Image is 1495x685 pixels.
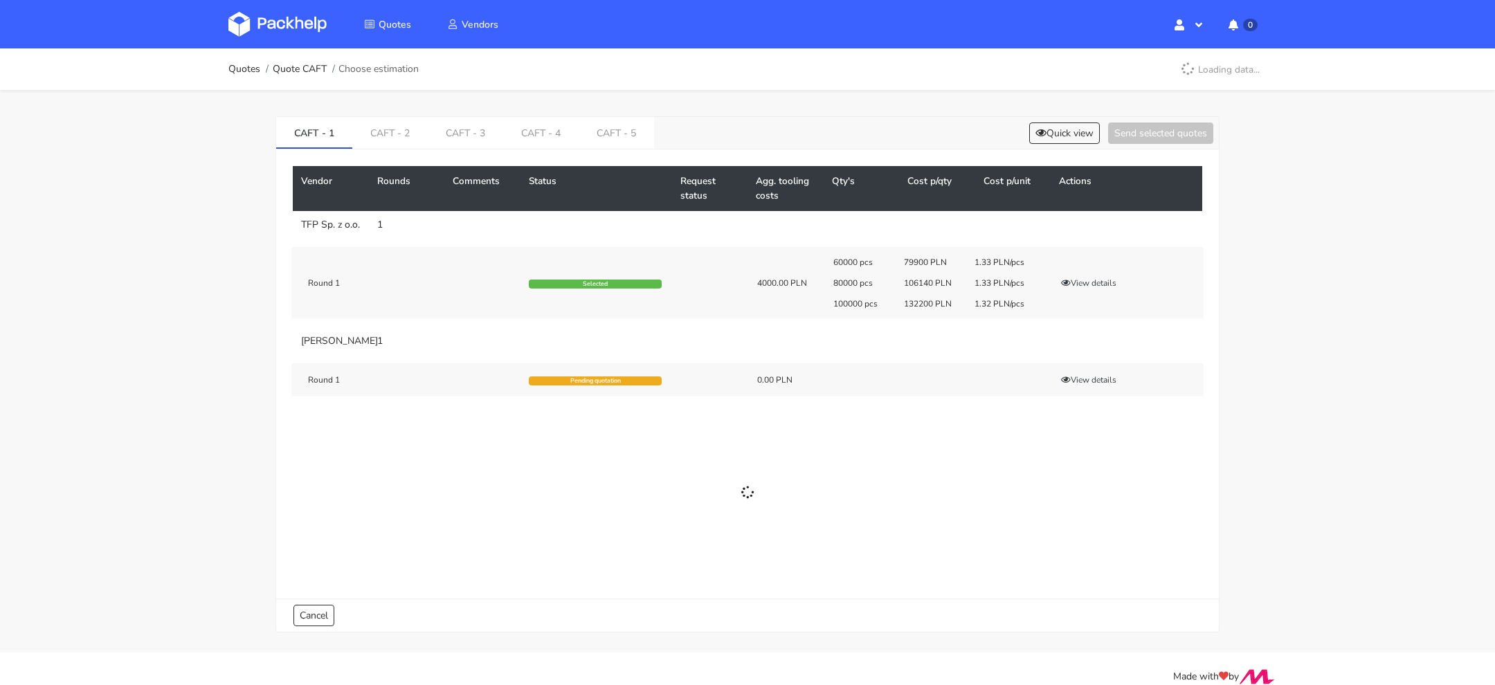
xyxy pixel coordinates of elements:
[431,12,515,37] a: Vendors
[965,298,1035,309] div: 1.32 PLN/pcs
[757,374,814,385] div: 0.00 PLN
[529,280,662,289] div: Selected
[1239,669,1275,684] img: Move Closer
[1055,276,1123,290] button: View details
[824,298,894,309] div: 100000 pcs
[369,327,445,355] td: 1
[965,277,1035,289] div: 1.33 PLN/pcs
[1108,122,1213,144] button: Send selected quotes
[520,166,672,211] th: Status
[1217,12,1267,37] button: 0
[462,18,498,31] span: Vendors
[899,166,975,211] th: Cost p/qty
[579,117,654,147] a: CAFT - 5
[444,166,520,211] th: Comments
[894,298,965,309] div: 132200 PLN
[293,327,369,355] td: [PERSON_NAME]
[529,376,662,386] div: Pending quotation
[1055,373,1123,387] button: View details
[369,211,445,239] td: 1
[291,374,444,385] div: Round 1
[1243,19,1258,31] span: 0
[975,166,1051,211] th: Cost p/unit
[210,669,1285,685] div: Made with by
[1029,122,1100,144] button: Quick view
[894,257,965,268] div: 79900 PLN
[965,257,1035,268] div: 1.33 PLN/pcs
[293,166,1202,582] table: CAFT - 1
[672,166,748,211] th: Request status
[273,64,327,75] a: Quote CAFT
[894,277,965,289] div: 106140 PLN
[293,211,369,239] td: TFP Sp. z o.o.
[293,605,334,626] a: Cancel
[228,12,327,37] img: Dashboard
[228,64,260,75] a: Quotes
[379,18,411,31] span: Quotes
[291,277,444,289] div: Round 1
[276,117,352,147] a: CAFT - 1
[347,12,428,37] a: Quotes
[428,117,503,147] a: CAFT - 3
[824,257,894,268] div: 60000 pcs
[824,277,894,289] div: 80000 pcs
[747,166,824,211] th: Agg. tooling costs
[369,166,445,211] th: Rounds
[503,117,579,147] a: CAFT - 4
[1173,57,1267,81] p: Loading data...
[824,166,900,211] th: Qty's
[228,55,419,83] nav: breadcrumb
[338,64,419,75] span: Choose estimation
[293,166,369,211] th: Vendor
[352,117,428,147] a: CAFT - 2
[1051,166,1202,211] th: Actions
[757,277,814,289] div: 4000.00 PLN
